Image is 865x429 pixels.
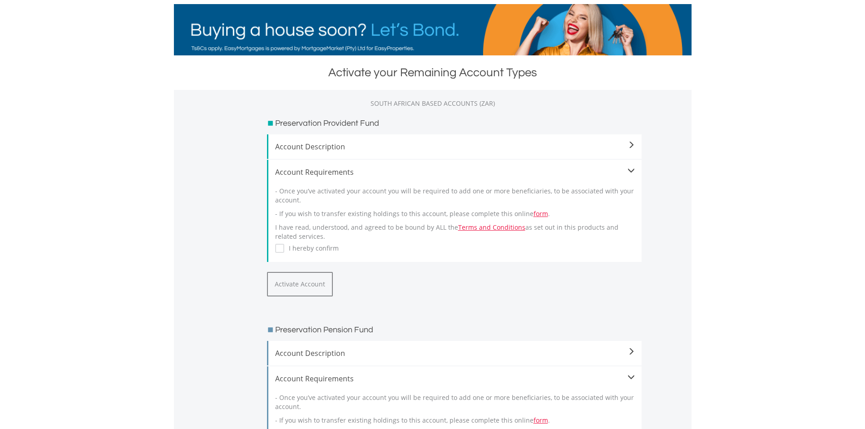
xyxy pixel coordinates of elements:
h3: Preservation Provident Fund [275,117,379,130]
button: Activate Account [267,272,333,296]
p: - If you wish to transfer existing holdings to this account, please complete this online . [275,209,635,218]
div: I have read, understood, and agreed to be bound by ALL the as set out in this products and relate... [275,178,635,255]
div: Account Requirements [275,373,635,384]
a: form [534,416,548,424]
div: Activate your Remaining Account Types [174,64,692,81]
div: Account Requirements [275,167,635,178]
label: I hereby confirm [284,244,339,253]
div: SOUTH AFRICAN BASED ACCOUNTS (ZAR) [174,99,692,108]
h3: Preservation Pension Fund [275,324,373,336]
span: Account Description [275,348,635,359]
img: EasyMortage Promotion Banner [174,4,692,55]
a: form [534,209,548,218]
span: Account Description [275,141,635,152]
p: - Once you’ve activated your account you will be required to add one or more beneficiaries, to be... [275,393,635,411]
p: - If you wish to transfer existing holdings to this account, please complete this online . [275,416,635,425]
p: - Once you’ve activated your account you will be required to add one or more beneficiaries, to be... [275,187,635,205]
a: Terms and Conditions [458,223,525,232]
